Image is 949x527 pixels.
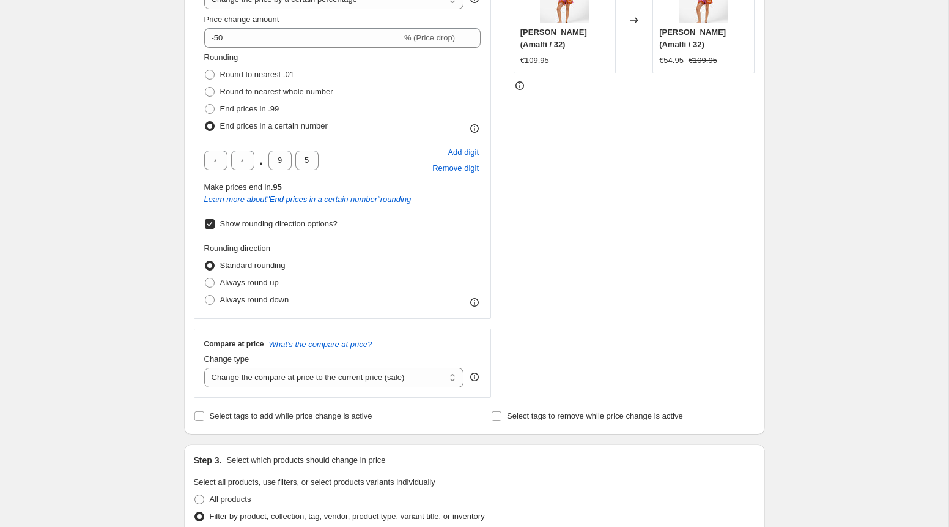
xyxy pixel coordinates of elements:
input: ﹡ [268,151,292,170]
span: Round to nearest whole number [220,87,333,96]
span: Standard rounding [220,261,286,270]
span: Show rounding direction options? [220,219,338,228]
input: -15 [204,28,402,48]
span: [PERSON_NAME] (Amalfi / 32) [659,28,726,49]
div: €54.95 [659,54,684,67]
button: What's the compare at price? [269,340,372,349]
h2: Step 3. [194,454,222,466]
span: Change type [204,354,249,364]
span: Filter by product, collection, tag, vendor, product type, variant title, or inventory [210,512,485,521]
i: Learn more about " End prices in a certain number " rounding [204,195,412,204]
span: . [258,151,265,170]
span: End prices in .99 [220,104,279,113]
button: Add placeholder [446,144,481,160]
button: Remove placeholder [430,160,481,176]
input: ﹡ [231,151,254,170]
span: Select tags to add while price change is active [210,411,372,420]
span: End prices in a certain number [220,121,328,130]
span: Add digit [448,146,479,159]
span: Select all products, use filters, or select products variants individually [194,477,435,487]
span: Price change amount [204,15,279,24]
span: % (Price drop) [404,33,455,42]
span: Make prices end in [204,182,282,192]
span: Rounding direction [204,244,270,253]
div: €109.95 [520,54,549,67]
input: ﹡ [204,151,227,170]
div: help [468,371,481,383]
p: Select which products should change in price [226,454,385,466]
span: Always round up [220,278,279,287]
a: Learn more about"End prices in a certain number"rounding [204,195,412,204]
span: [PERSON_NAME] (Amalfi / 32) [520,28,587,49]
strike: €109.95 [689,54,717,67]
h3: Compare at price [204,339,264,349]
span: Select tags to remove while price change is active [507,411,683,420]
span: Always round down [220,295,289,304]
span: All products [210,495,251,504]
span: Round to nearest .01 [220,70,294,79]
span: Rounding [204,53,238,62]
input: ﹡ [295,151,319,170]
b: .95 [271,182,282,192]
span: Remove digit [432,162,479,174]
